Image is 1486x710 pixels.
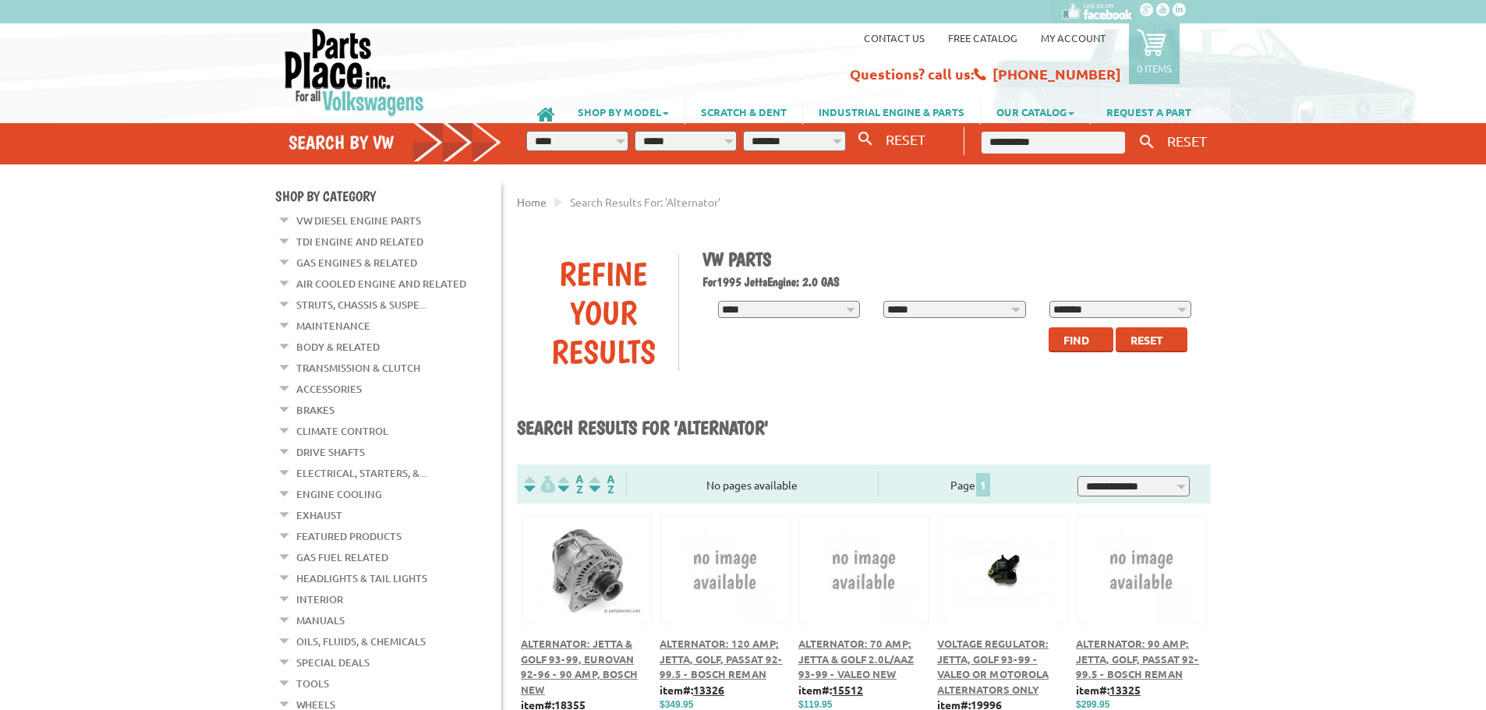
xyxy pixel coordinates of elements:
[296,652,370,673] a: Special Deals
[878,472,1063,496] div: Page
[702,274,716,289] span: For
[296,442,365,462] a: Drive Shafts
[798,637,914,680] a: Alternator: 70 Amp; Jetta & Golf 2.0L/AAZ 93-99 - Valeo NEW
[296,526,402,546] a: Featured Products
[1130,333,1163,347] span: Reset
[1129,23,1180,84] a: 0 items
[283,27,426,117] img: Parts Place Inc!
[296,316,370,336] a: Maintenance
[1049,327,1113,352] button: Find
[1109,683,1141,697] u: 13325
[296,610,345,631] a: Manuals
[1076,683,1141,697] b: item#:
[296,484,382,504] a: Engine Cooling
[555,475,586,493] img: Sort by Headline
[937,637,1049,696] a: Voltage Regulator: Jetta, Golf 93-99 - Valeo or Motorola Alternators Only
[296,337,380,357] a: Body & Related
[660,699,693,710] span: $349.95
[288,131,502,154] h4: Search by VW
[702,248,1200,270] h1: VW Parts
[660,637,783,680] a: Alternator: 120 Amp; Jetta, Golf, Passat 92-99.5 - Bosch Reman
[296,231,423,252] a: TDI Engine and Related
[296,358,420,378] a: Transmission & Clutch
[702,274,1200,289] h2: 1995 Jetta
[296,210,421,231] a: VW Diesel Engine Parts
[660,683,724,697] b: item#:
[685,98,802,125] a: SCRATCH & DENT
[832,683,863,697] u: 15512
[864,31,925,44] a: Contact us
[803,98,980,125] a: INDUSTRIAL ENGINE & PARTS
[296,505,342,525] a: Exhaust
[879,128,932,150] button: RESET
[976,473,990,496] span: 1
[296,274,466,294] a: Air Cooled Engine and Related
[1137,62,1172,75] p: 0 items
[296,631,426,652] a: Oils, Fluids, & Chemicals
[798,699,832,710] span: $119.95
[296,379,362,399] a: Accessories
[296,568,427,588] a: Headlights & Tail Lights
[1161,129,1213,152] button: RESET
[570,195,720,209] span: Search results for: 'alternator'
[524,475,555,493] img: filterpricelow.svg
[627,477,878,493] div: No pages available
[521,637,638,696] a: Alternator: Jetta & Golf 93-99, Eurovan 92-96 - 90 Amp, Bosch New
[296,589,343,609] a: Interior
[1091,98,1207,125] a: REQUEST A PART
[296,295,426,315] a: Struts, Chassis & Suspe...
[296,421,388,441] a: Climate Control
[1076,637,1199,680] a: Alternator: 90 Amp; Jetta, Golf, Passat 92-99.5 - Bosch Reman
[296,547,388,567] a: Gas Fuel Related
[1041,31,1106,44] a: My Account
[296,673,329,694] a: Tools
[562,98,685,125] a: SHOP BY MODEL
[798,683,863,697] b: item#:
[529,254,678,371] div: Refine Your Results
[1076,699,1109,710] span: $299.95
[517,416,1211,441] h1: Search results for 'alternator'
[948,31,1017,44] a: Free Catalog
[517,195,547,209] a: Home
[693,683,724,697] u: 13326
[1063,333,1089,347] span: Find
[852,128,879,150] button: Search By VW...
[981,98,1090,125] a: OUR CATALOG
[1167,132,1207,149] span: RESET
[1116,327,1187,352] button: Reset
[886,131,925,147] span: RESET
[275,188,501,204] h4: Shop By Category
[586,475,617,493] img: Sort by Sales Rank
[296,400,334,420] a: Brakes
[767,274,840,289] span: Engine: 2.0 GAS
[296,463,426,483] a: Electrical, Starters, &...
[296,253,417,273] a: Gas Engines & Related
[1135,129,1159,155] button: Keyword Search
